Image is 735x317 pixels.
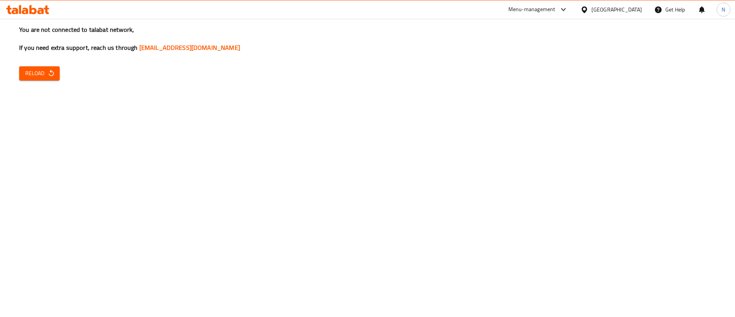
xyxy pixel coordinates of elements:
h3: You are not connected to talabat network, If you need extra support, reach us through [19,25,716,52]
span: N [722,5,725,14]
div: [GEOGRAPHIC_DATA] [591,5,642,14]
button: Reload [19,66,60,80]
a: [EMAIL_ADDRESS][DOMAIN_NAME] [139,42,240,53]
div: Menu-management [508,5,555,14]
span: Reload [25,69,54,78]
